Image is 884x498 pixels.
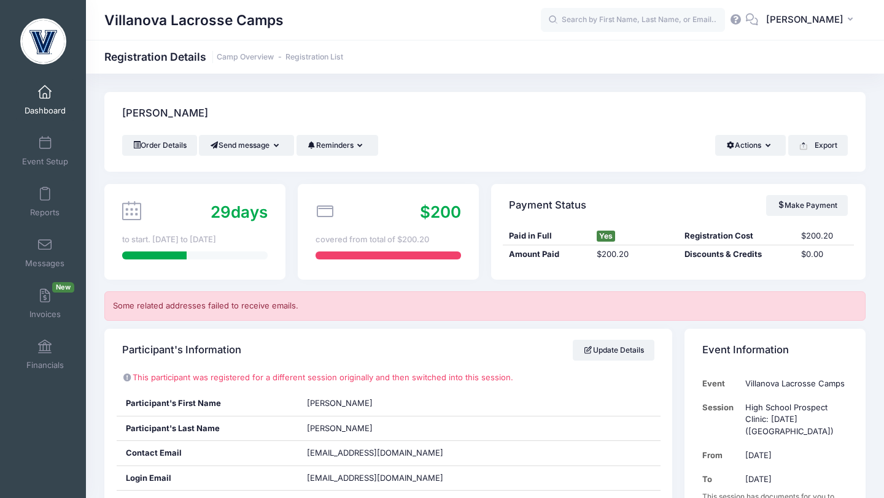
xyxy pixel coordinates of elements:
[117,466,298,491] div: Login Email
[715,135,786,156] button: Actions
[758,6,866,34] button: [PERSON_NAME]
[420,202,461,221] span: $200
[217,53,274,62] a: Camp Overview
[740,372,848,396] td: Villanova Lacrosse Camps
[122,332,241,367] h4: Participant's Information
[503,248,591,261] div: Amount Paid
[307,472,460,485] span: [EMAIL_ADDRESS][DOMAIN_NAME]
[104,291,866,321] div: Some related addresses failed to receive emails.
[122,372,654,384] p: This participant was registered for a different session originally and then switched into this se...
[26,360,64,370] span: Financials
[740,443,848,467] td: [DATE]
[702,332,789,367] h4: Event Information
[503,230,591,242] div: Paid in Full
[104,50,343,63] h1: Registration Details
[702,467,740,491] td: To
[788,135,848,156] button: Export
[52,282,74,293] span: New
[702,396,740,443] td: Session
[16,282,74,325] a: InvoicesNew
[285,53,343,62] a: Registration List
[122,135,197,156] a: Order Details
[316,234,461,246] div: covered from total of $200.20
[117,391,298,416] div: Participant's First Name
[307,423,373,433] span: [PERSON_NAME]
[117,416,298,441] div: Participant's Last Name
[199,135,294,156] button: Send message
[307,448,443,458] span: [EMAIL_ADDRESS][DOMAIN_NAME]
[795,230,853,242] div: $200.20
[16,129,74,172] a: Event Setup
[117,441,298,465] div: Contact Email
[20,18,66,64] img: Villanova Lacrosse Camps
[597,231,615,242] span: Yes
[25,105,66,116] span: Dashboard
[104,6,284,34] h1: Villanova Lacrosse Camps
[16,79,74,121] a: Dashboard
[678,230,795,242] div: Registration Cost
[297,135,378,156] button: Reminders
[16,231,74,274] a: Messages
[30,207,60,218] span: Reports
[702,443,740,467] td: From
[29,309,61,320] span: Invoices
[16,333,74,376] a: Financials
[122,234,268,246] div: to start. [DATE] to [DATE]
[25,258,64,269] span: Messages
[766,13,843,26] span: [PERSON_NAME]
[509,188,586,223] h4: Payment Status
[678,248,795,261] div: Discounts & Credits
[22,156,68,167] span: Event Setup
[307,398,373,408] span: [PERSON_NAME]
[541,8,725,33] input: Search by First Name, Last Name, or Email...
[211,200,268,224] div: days
[795,248,853,261] div: $0.00
[122,96,208,131] h4: [PERSON_NAME]
[573,340,654,361] a: Update Details
[211,202,231,221] span: 29
[740,396,848,443] td: High School Prospect Clinic: [DATE] ([GEOGRAPHIC_DATA])
[740,467,848,491] td: [DATE]
[702,372,740,396] td: Event
[766,195,848,216] a: Make Payment
[16,180,74,223] a: Reports
[591,248,678,261] div: $200.20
